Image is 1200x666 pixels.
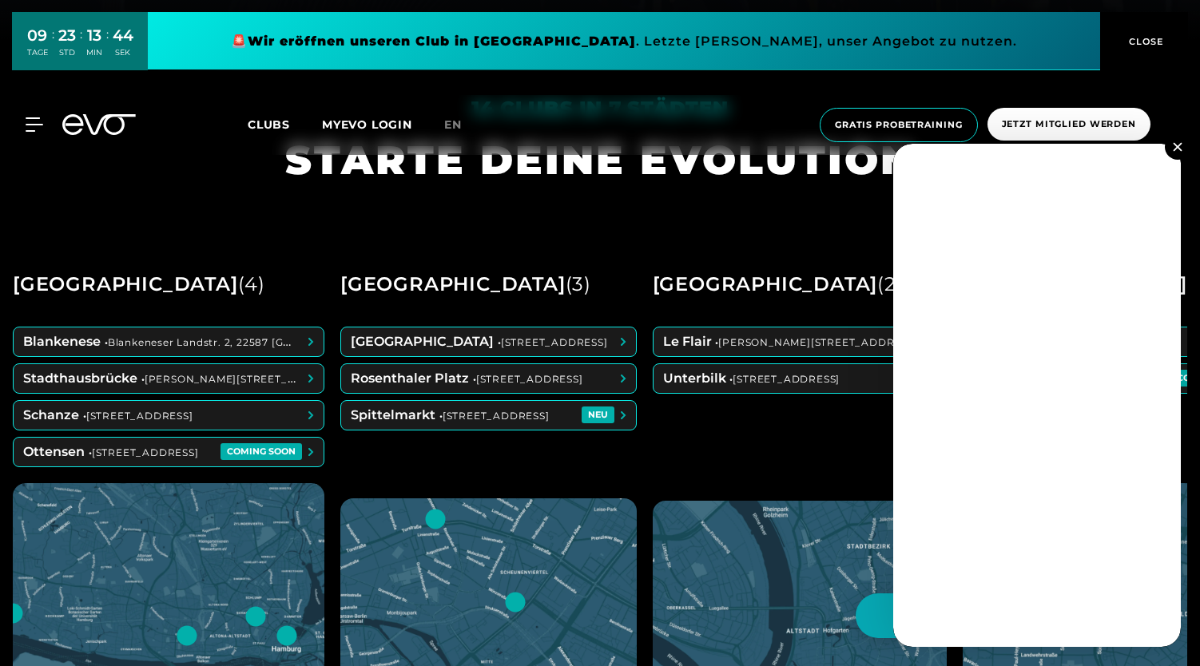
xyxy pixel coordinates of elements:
div: STD [58,47,76,58]
span: en [444,117,462,132]
div: [GEOGRAPHIC_DATA] [653,266,904,303]
a: Clubs [248,117,322,132]
div: : [106,26,109,68]
div: [GEOGRAPHIC_DATA] [340,266,591,303]
span: ( 3 ) [566,272,591,295]
div: : [52,26,54,68]
span: Jetzt Mitglied werden [1002,117,1136,131]
div: TAGE [27,47,48,58]
div: 44 [113,24,133,47]
div: MIN [86,47,102,58]
a: Gratis Probetraining [815,108,983,142]
div: 23 [58,24,76,47]
span: Clubs [248,117,290,132]
a: MYEVO LOGIN [322,117,412,132]
span: ( 4 ) [238,272,265,295]
div: : [80,26,82,68]
div: [GEOGRAPHIC_DATA] [13,266,265,303]
a: en [444,116,481,134]
span: Gratis Probetraining [835,118,963,132]
button: Hallo Athlet! Was möchtest du tun? [856,593,1168,638]
span: ( 2 ) [877,272,903,295]
div: 13 [86,24,102,47]
span: CLOSE [1125,34,1164,49]
button: CLOSE [1100,12,1188,70]
img: close.svg [1173,142,1182,151]
div: SEK [113,47,133,58]
a: Jetzt Mitglied werden [983,108,1155,142]
div: 09 [27,24,48,47]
